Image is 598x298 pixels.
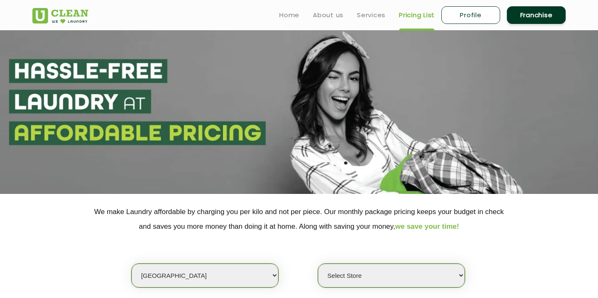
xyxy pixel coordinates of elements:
[32,8,88,24] img: UClean Laundry and Dry Cleaning
[313,10,344,20] a: About us
[441,6,500,24] a: Profile
[399,10,435,20] a: Pricing List
[507,6,566,24] a: Franchise
[395,222,459,230] span: we save your time!
[279,10,299,20] a: Home
[32,204,566,234] p: We make Laundry affordable by charging you per kilo and not per piece. Our monthly package pricin...
[357,10,386,20] a: Services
